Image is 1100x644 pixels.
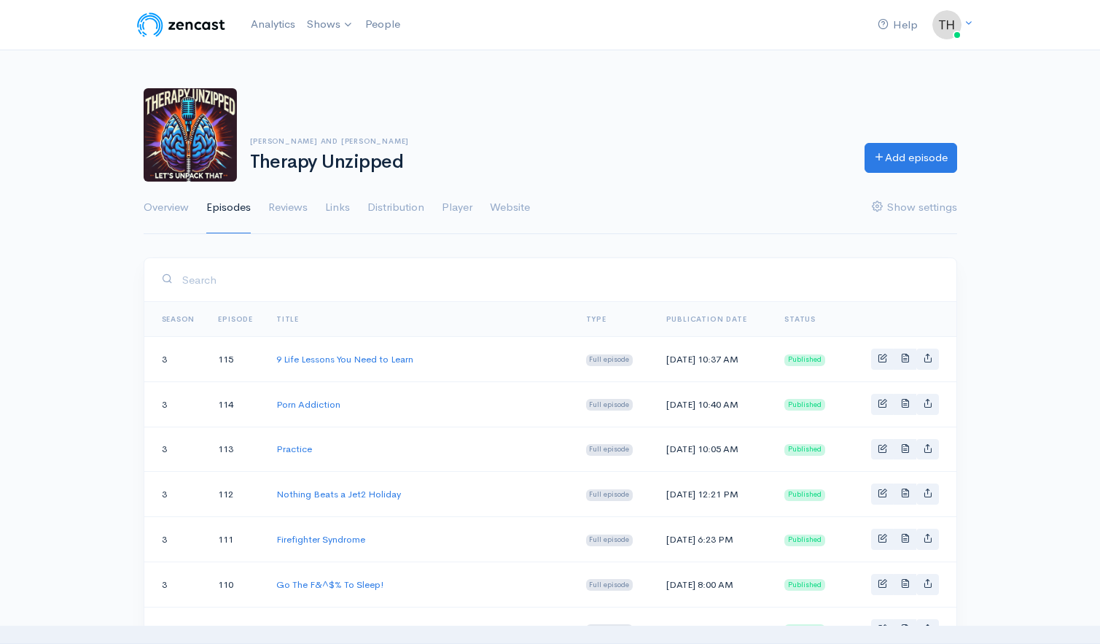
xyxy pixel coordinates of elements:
td: [DATE] 12:21 PM [655,472,773,517]
td: 3 [144,472,207,517]
td: 112 [206,472,265,517]
a: Analytics [245,9,301,40]
a: Reviews [268,182,308,234]
h6: [PERSON_NAME] and [PERSON_NAME] [250,137,847,145]
h1: Therapy Unzipped [250,152,847,173]
a: Go The F&^$% To Sleep! [276,578,384,591]
td: 115 [206,337,265,382]
td: 114 [206,381,265,427]
a: Title [276,314,299,324]
span: Full episode [586,444,633,456]
td: [DATE] 6:23 PM [655,517,773,562]
span: Full episode [586,535,633,546]
span: Published [784,489,825,501]
a: Episodes [206,182,251,234]
div: Basic example [871,484,939,505]
span: Published [784,579,825,591]
a: Porn Addiction [276,398,340,411]
div: Basic example [871,394,939,415]
span: Published [784,535,825,546]
div: Basic example [871,529,939,550]
span: Published [784,444,825,456]
a: People [359,9,406,40]
span: Full episode [586,624,633,636]
a: Practice [276,443,312,455]
div: Basic example [871,619,939,640]
td: 111 [206,517,265,562]
span: Full episode [586,489,633,501]
img: ZenCast Logo [135,10,227,39]
a: Website [490,182,530,234]
a: Player [442,182,472,234]
div: Basic example [871,349,939,370]
a: Add episode [865,143,957,173]
div: Basic example [871,439,939,460]
a: 9 Life Lessons You Need to Learn [276,353,413,365]
td: 113 [206,427,265,472]
td: 3 [144,517,207,562]
td: 3 [144,381,207,427]
a: Firefighter Syndrome [276,533,365,546]
a: Help [872,9,924,41]
img: ... [932,10,961,39]
td: [DATE] 10:37 AM [655,337,773,382]
a: Distribution [367,182,424,234]
a: Publication date [666,314,747,324]
span: Full episode [586,354,633,366]
span: Status [784,314,816,324]
a: It's All Your Fault [276,623,347,635]
span: Published [784,624,825,636]
span: Full episode [586,399,633,411]
td: 110 [206,562,265,607]
span: Published [784,399,825,411]
td: 3 [144,427,207,472]
a: Season [162,314,195,324]
a: Nothing Beats a Jet2 Holiday [276,488,401,500]
a: Links [325,182,350,234]
div: Basic example [871,574,939,595]
td: 3 [144,562,207,607]
span: Published [784,354,825,366]
td: [DATE] 10:40 AM [655,381,773,427]
a: Overview [144,182,189,234]
td: [DATE] 10:05 AM [655,427,773,472]
a: Shows [301,9,359,41]
td: [DATE] 8:00 AM [655,562,773,607]
a: Show settings [872,182,957,234]
td: 3 [144,337,207,382]
span: Full episode [586,579,633,591]
a: Type [586,314,606,324]
a: Episode [218,314,253,324]
input: Search [182,265,939,295]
